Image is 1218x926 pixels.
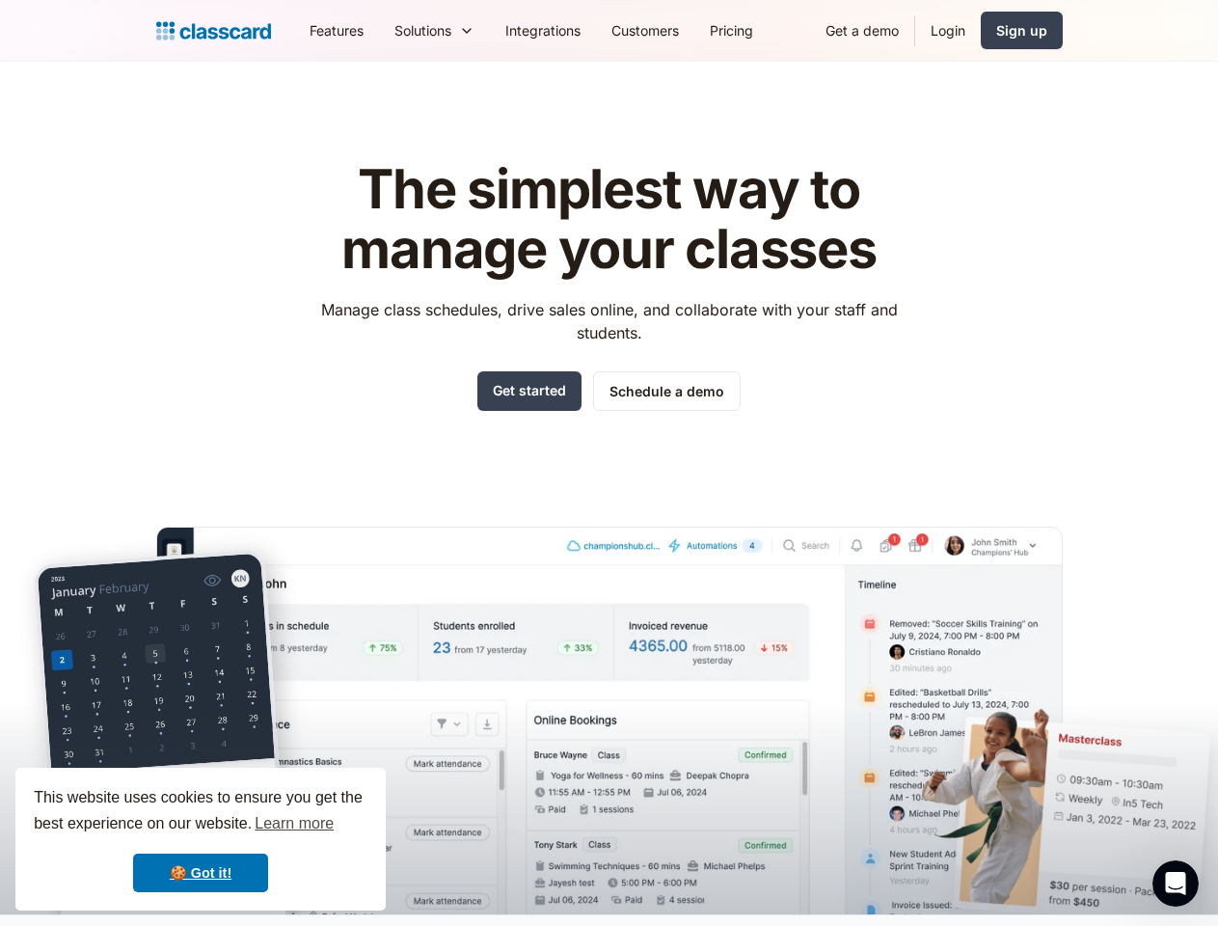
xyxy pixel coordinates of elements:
h1: The simplest way to manage your classes [303,160,915,279]
a: Get started [477,371,582,411]
a: learn more about cookies [252,809,337,838]
p: Manage class schedules, drive sales online, and collaborate with your staff and students. [303,298,915,344]
span: This website uses cookies to ensure you get the best experience on our website. [34,786,367,838]
a: Login [915,9,981,52]
div: cookieconsent [15,768,386,911]
a: Get a demo [810,9,914,52]
iframe: Intercom live chat [1152,860,1199,907]
a: Customers [596,9,694,52]
div: Sign up [996,20,1047,41]
a: Features [294,9,379,52]
a: Pricing [694,9,769,52]
a: home [156,17,271,44]
div: Solutions [394,20,451,41]
a: Integrations [490,9,596,52]
a: dismiss cookie message [133,854,268,892]
div: Solutions [379,9,490,52]
a: Sign up [981,12,1063,49]
a: Schedule a demo [593,371,741,411]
